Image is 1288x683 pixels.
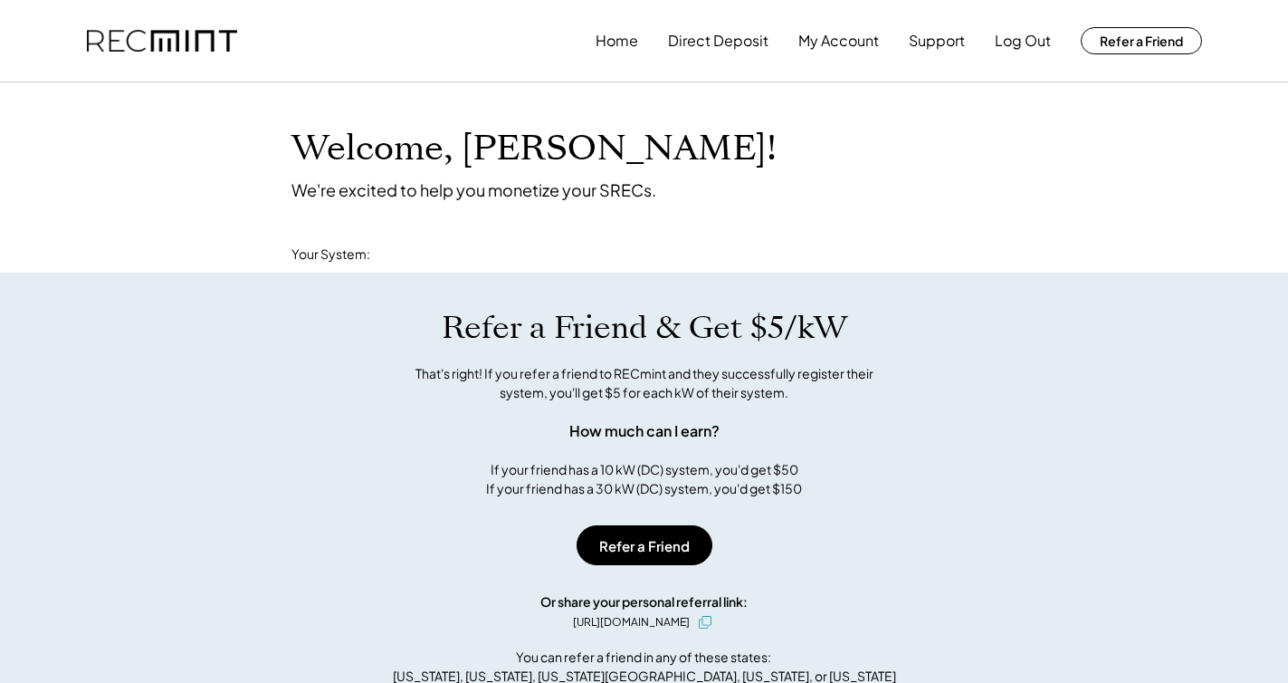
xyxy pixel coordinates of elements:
[694,611,716,633] button: click to copy
[486,460,802,498] div: If your friend has a 10 kW (DC) system, you'd get $50 If your friend has a 30 kW (DC) system, you...
[596,23,638,59] button: Home
[396,364,893,402] div: That's right! If you refer a friend to RECmint and they successfully register their system, you'l...
[291,179,656,200] div: We're excited to help you monetize your SRECs.
[668,23,768,59] button: Direct Deposit
[291,245,370,264] div: Your System:
[1081,27,1202,54] button: Refer a Friend
[540,592,748,611] div: Or share your personal referral link:
[291,128,777,170] h1: Welcome, [PERSON_NAME]!
[573,614,690,630] div: [URL][DOMAIN_NAME]
[569,420,720,442] div: How much can I earn?
[909,23,965,59] button: Support
[442,309,847,347] h1: Refer a Friend & Get $5/kW
[995,23,1051,59] button: Log Out
[577,525,712,565] button: Refer a Friend
[87,30,237,53] img: recmint-logotype%403x.png
[798,23,879,59] button: My Account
